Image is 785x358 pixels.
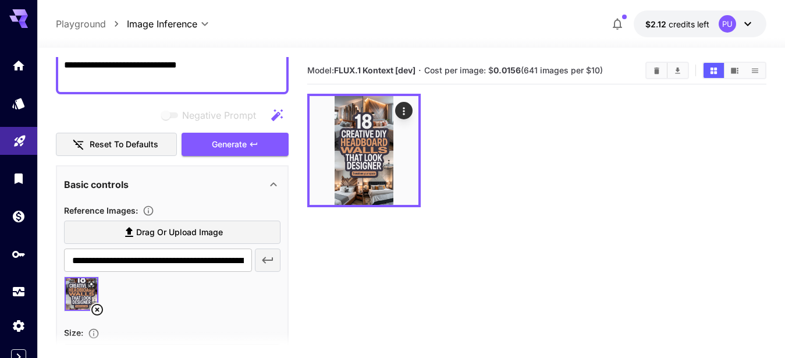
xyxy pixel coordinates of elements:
[12,209,26,224] div: Wallet
[307,65,415,75] span: Model:
[645,19,669,29] span: $2.12
[159,108,265,122] span: Negative prompts are not compatible with the selected model.
[702,62,766,79] div: Show images in grid viewShow images in video viewShow images in list view
[13,130,27,144] div: Playground
[127,17,197,31] span: Image Inference
[212,137,247,152] span: Generate
[83,328,104,339] button: Adjust the dimensions of the generated image by specifying its width and height in pixels, or sel...
[645,18,709,30] div: $2.12077
[634,10,766,37] button: $2.12077PU
[136,225,223,240] span: Drag or upload image
[12,247,26,261] div: API Keys
[64,178,129,192] p: Basic controls
[724,63,745,78] button: Show images in video view
[310,96,418,205] img: 2Q==
[12,96,26,111] div: Models
[64,221,280,244] label: Drag or upload image
[182,133,289,157] button: Generate
[704,63,724,78] button: Show images in grid view
[424,65,603,75] span: Cost per image: $ (641 images per $10)
[64,328,83,338] span: Size :
[138,205,159,217] button: Upload a reference image to guide the result. This is needed for Image-to-Image or Inpainting. Su...
[719,15,736,33] div: PU
[64,205,138,215] span: Reference Images :
[64,171,280,199] div: Basic controls
[334,65,415,75] b: FLUX.1 Kontext [dev]
[669,19,709,29] span: credits left
[667,63,688,78] button: Download All
[56,17,127,31] nav: breadcrumb
[56,17,106,31] a: Playground
[12,171,26,186] div: Library
[418,63,421,77] p: ·
[745,63,765,78] button: Show images in list view
[645,62,689,79] div: Clear ImagesDownload All
[493,65,521,75] b: 0.0156
[395,102,413,119] div: Actions
[12,318,26,333] div: Settings
[56,133,177,157] button: Reset to defaults
[12,285,26,299] div: Usage
[182,108,256,122] span: Negative Prompt
[647,63,667,78] button: Clear Images
[12,58,26,73] div: Home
